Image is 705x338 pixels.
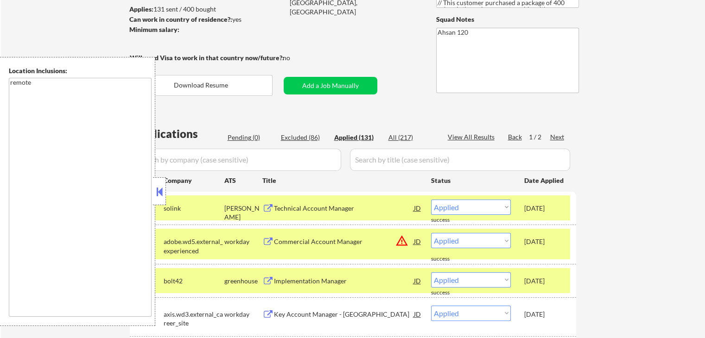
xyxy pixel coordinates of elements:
div: adobe.wd5.external_experienced [164,237,224,255]
div: JD [413,233,422,250]
input: Search by company (case sensitive) [133,149,341,171]
div: All (217) [388,133,435,142]
div: 131 sent / 400 bought [129,5,284,14]
div: yes [129,15,281,24]
button: Add a Job Manually [284,77,377,94]
div: workday [224,237,262,246]
div: Applied (131) [334,133,381,142]
div: Technical Account Manager [274,204,414,213]
div: Commercial Account Manager [274,237,414,246]
div: Pending (0) [228,133,274,142]
div: [DATE] [524,276,565,286]
div: Date Applied [524,176,565,185]
div: View All Results [448,132,497,142]
div: JD [413,272,422,289]
div: Implementation Manager [274,276,414,286]
div: greenhouse [224,276,262,286]
div: Applications [133,128,224,139]
div: [DATE] [524,310,565,319]
div: no [283,53,309,63]
div: JD [413,200,422,216]
div: JD [413,306,422,322]
div: [PERSON_NAME] [224,204,262,222]
div: Next [550,132,565,142]
div: success [431,289,468,297]
div: workday [224,310,262,319]
div: bolt42 [164,276,224,286]
strong: Will need Visa to work in that country now/future?: [130,54,284,62]
input: Search by title (case sensitive) [350,149,570,171]
div: Company [164,176,224,185]
strong: Minimum salary: [129,25,179,33]
div: solink [164,204,224,213]
div: [DATE] [524,204,565,213]
div: Title [262,176,422,185]
button: Download Resume [130,75,273,96]
div: 1 / 2 [529,132,550,142]
div: Back [508,132,523,142]
div: axis.wd3.external_career_site [164,310,224,328]
strong: Applies: [129,5,153,13]
div: Squad Notes [436,15,579,24]
div: Excluded (86) [281,133,327,142]
button: warning_amber [395,234,408,247]
div: Location Inclusions: [9,66,152,75]
div: success [431,255,468,263]
div: Key Account Manager - [GEOGRAPHIC_DATA] [274,310,414,319]
div: Status [431,172,511,188]
div: success [431,216,468,224]
div: [DATE] [524,237,565,246]
div: ATS [224,176,262,185]
strong: Can work in country of residence?: [129,15,232,23]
